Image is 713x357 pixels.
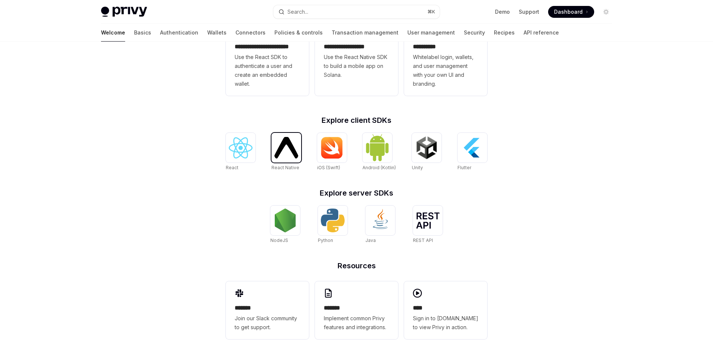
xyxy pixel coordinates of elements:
[101,7,147,17] img: light logo
[365,134,389,161] img: Android (Kotlin)
[458,133,487,171] a: FlutterFlutter
[362,133,396,171] a: Android (Kotlin)Android (Kotlin)
[458,165,471,170] span: Flutter
[407,24,455,42] a: User management
[226,281,309,339] a: **** **Join our Slack community to get support.
[554,8,583,16] span: Dashboard
[287,7,308,16] div: Search...
[226,262,487,269] h2: Resources
[317,133,347,171] a: iOS (Swift)iOS (Swift)
[404,20,487,96] a: **** *****Whitelabel login, wallets, and user management with your own UI and branding.
[413,314,478,332] span: Sign in to [DOMAIN_NAME] to view Privy in action.
[318,206,348,244] a: PythonPython
[229,137,253,158] img: React
[273,209,297,232] img: NodeJS
[271,165,299,170] span: React Native
[460,136,484,160] img: Flutter
[494,24,515,42] a: Recipes
[413,238,433,243] span: REST API
[412,133,442,171] a: UnityUnity
[413,206,443,244] a: REST APIREST API
[226,189,487,197] h2: Explore server SDKs
[427,9,435,15] span: ⌘ K
[270,238,288,243] span: NodeJS
[324,314,389,332] span: Implement common Privy features and integrations.
[412,165,423,170] span: Unity
[600,6,612,18] button: Toggle dark mode
[226,133,255,171] a: ReactReact
[160,24,198,42] a: Authentication
[464,24,485,42] a: Security
[101,24,125,42] a: Welcome
[368,209,392,232] img: Java
[273,5,440,19] button: Search...⌘K
[274,137,298,158] img: React Native
[324,53,389,79] span: Use the React Native SDK to build a mobile app on Solana.
[415,136,439,160] img: Unity
[207,24,227,42] a: Wallets
[235,314,300,332] span: Join our Slack community to get support.
[548,6,594,18] a: Dashboard
[495,8,510,16] a: Demo
[270,206,300,244] a: NodeJSNodeJS
[274,24,323,42] a: Policies & controls
[317,165,340,170] span: iOS (Swift)
[318,238,333,243] span: Python
[134,24,151,42] a: Basics
[416,212,440,229] img: REST API
[332,24,398,42] a: Transaction management
[235,24,266,42] a: Connectors
[271,133,301,171] a: React NativeReact Native
[404,281,487,339] a: ****Sign in to [DOMAIN_NAME] to view Privy in action.
[315,20,398,96] a: **** **** **** ***Use the React Native SDK to build a mobile app on Solana.
[315,281,398,339] a: **** **Implement common Privy features and integrations.
[365,238,376,243] span: Java
[235,53,300,88] span: Use the React SDK to authenticate a user and create an embedded wallet.
[321,209,345,232] img: Python
[519,8,539,16] a: Support
[524,24,559,42] a: API reference
[226,117,487,124] h2: Explore client SDKs
[362,165,396,170] span: Android (Kotlin)
[365,206,395,244] a: JavaJava
[226,165,238,170] span: React
[320,137,344,159] img: iOS (Swift)
[413,53,478,88] span: Whitelabel login, wallets, and user management with your own UI and branding.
